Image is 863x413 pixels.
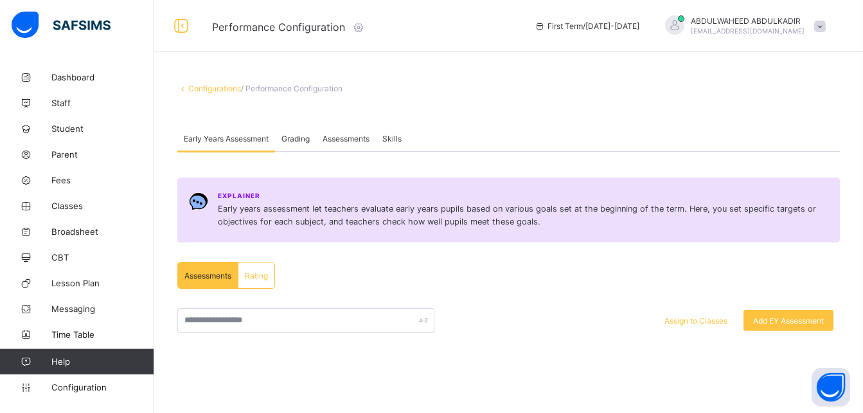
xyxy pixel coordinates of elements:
span: Student [51,124,154,134]
span: Assessments [323,134,369,143]
button: Open asap [812,368,850,407]
span: Lesson Plan [51,278,154,288]
img: Chat.054c5d80b312491b9f15f6fadeacdca6.svg [189,192,208,211]
img: safsims [12,12,111,39]
span: Broadsheet [51,226,154,237]
span: Early Years Assessment [184,134,269,143]
span: Help [51,356,154,367]
span: Early years assessment let teachers evaluate early years pupils based on various goals set at the... [218,203,828,228]
span: Staff [51,98,154,108]
span: Dashboard [51,72,154,82]
span: [EMAIL_ADDRESS][DOMAIN_NAME] [691,27,805,35]
span: ABDULWAHEED ABDULKADIR [691,16,805,26]
span: Parent [51,149,154,160]
div: ABDULWAHEEDABDULKADIR [652,15,832,37]
span: Assign to Classes [664,316,727,326]
span: Time Table [51,329,154,340]
span: Rating [245,271,268,280]
span: Assessments [184,271,231,280]
span: Messaging [51,304,154,314]
span: Classes [51,201,154,211]
span: Explainer [218,192,260,199]
span: Grading [281,134,310,143]
span: session/term information [535,21,639,31]
span: Add EY Assessment [753,316,824,326]
span: Fees [51,175,154,185]
span: Skills [382,134,402,143]
span: Performance Configuration [212,21,345,33]
span: / Performance Configuration [241,84,343,93]
a: Configurations [188,84,241,93]
span: Configuration [51,382,154,392]
span: CBT [51,252,154,262]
